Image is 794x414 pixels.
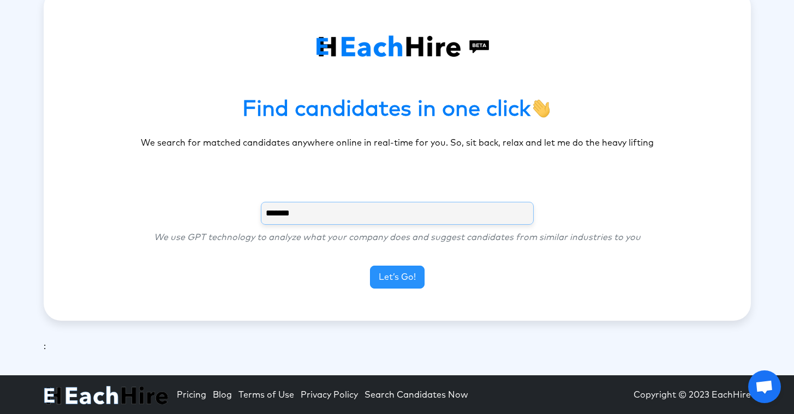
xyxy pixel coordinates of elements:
p: We use GPT technology to analyze what your company does and suggest candidates from similar indus... [141,231,654,244]
a: Pricing [177,391,206,399]
a: Terms of Use [238,391,294,399]
div: : [44,340,751,353]
img: Eachhire Logo [44,384,168,406]
a: Blog [213,391,232,399]
a: Open chat [748,370,781,403]
h1: Find candidates in one click [141,96,654,123]
p: We search for matched candidates anywhere online in real-time for you. So, sit back, relax and le... [141,136,654,149]
a: Search Candidates Now [365,391,468,399]
a: Privacy Policy [301,391,358,399]
button: Let’s Go! [370,266,425,289]
p: Copyright © 2023 EachHire [634,388,751,401]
